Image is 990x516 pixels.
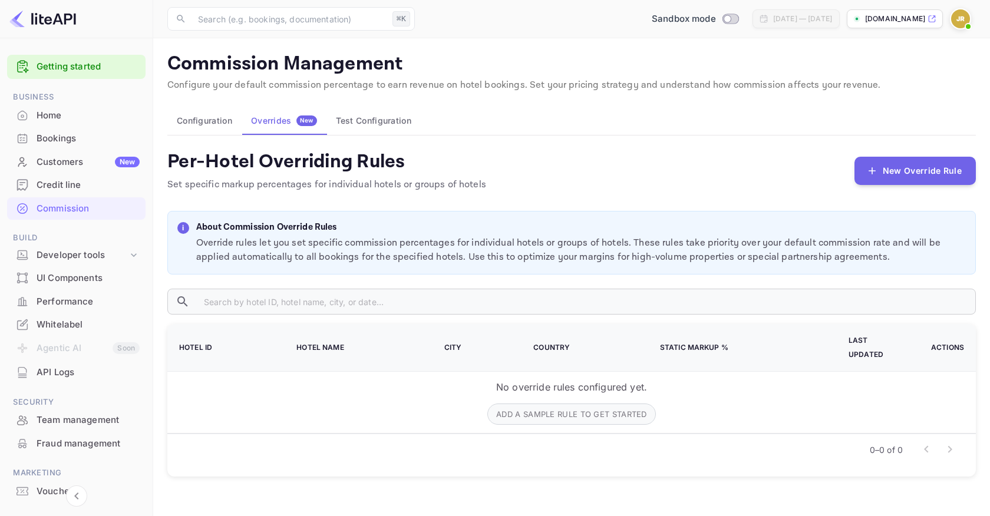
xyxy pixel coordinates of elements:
th: Static Markup % [646,324,834,372]
p: i [182,223,184,233]
th: Country [519,324,646,372]
img: LiteAPI logo [9,9,76,28]
div: ⌘K [392,11,410,27]
div: Vouchers [37,485,140,498]
a: Getting started [37,60,140,74]
div: UI Components [7,267,146,290]
p: 0–0 of 0 [870,444,903,456]
button: Add a sample rule to get started [487,403,656,425]
p: Configure your default commission percentage to earn revenue on hotel bookings. Set your pricing ... [167,78,976,92]
a: Fraud management [7,432,146,454]
span: New [296,117,317,124]
div: Home [7,104,146,127]
div: [DATE] — [DATE] [773,14,832,24]
div: Fraud management [37,437,140,451]
div: Whitelabel [7,313,146,336]
div: CustomersNew [7,151,146,174]
div: Performance [7,290,146,313]
div: Performance [37,295,140,309]
p: Commission Management [167,52,976,76]
div: Home [37,109,140,123]
a: Vouchers [7,480,146,502]
div: Commission [7,197,146,220]
div: UI Components [37,272,140,285]
th: Hotel Name [282,324,430,372]
div: Developer tools [7,245,146,266]
div: API Logs [7,361,146,384]
a: Performance [7,290,146,312]
div: Whitelabel [37,318,140,332]
a: UI Components [7,267,146,289]
div: Developer tools [37,249,128,262]
div: Getting started [7,55,146,79]
th: City [430,324,519,372]
a: Commission [7,197,146,219]
div: New [115,157,140,167]
div: Bookings [37,132,140,145]
th: Actions [917,324,976,372]
span: Marketing [7,467,146,479]
div: Team management [7,409,146,432]
div: Team management [37,414,140,427]
a: Home [7,104,146,126]
input: Search by hotel ID, hotel name, city, or date... [194,289,976,315]
div: Credit line [7,174,146,197]
th: Hotel ID [167,324,282,372]
div: Credit line [37,178,140,192]
button: Configuration [167,107,242,135]
button: Collapse navigation [66,485,87,507]
h4: Per-Hotel Overriding Rules [167,150,486,173]
p: [DOMAIN_NAME] [865,14,925,24]
div: Commission [37,202,140,216]
p: Override rules let you set specific commission percentages for individual hotels or groups of hot... [196,236,966,264]
a: Credit line [7,174,146,196]
a: Team management [7,409,146,431]
span: Sandbox mode [652,12,716,26]
div: API Logs [37,366,140,379]
input: Search (e.g. bookings, documentation) [191,7,388,31]
a: Bookings [7,127,146,149]
span: Build [7,231,146,244]
a: Whitelabel [7,313,146,335]
button: New Override Rule [854,157,976,185]
a: CustomersNew [7,151,146,173]
p: Set specific markup percentages for individual hotels or groups of hotels [167,178,486,192]
div: Customers [37,156,140,169]
p: No override rules configured yet. [496,380,647,394]
div: Vouchers [7,480,146,503]
th: Last Updated [834,324,917,372]
p: About Commission Override Rules [196,221,966,234]
button: Test Configuration [326,107,421,135]
a: API Logs [7,361,146,383]
div: Switch to Production mode [647,12,743,26]
div: Fraud management [7,432,146,455]
span: Business [7,91,146,104]
span: Security [7,396,146,409]
div: Bookings [7,127,146,150]
div: Overrides [251,115,317,126]
img: John Richards [951,9,970,28]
